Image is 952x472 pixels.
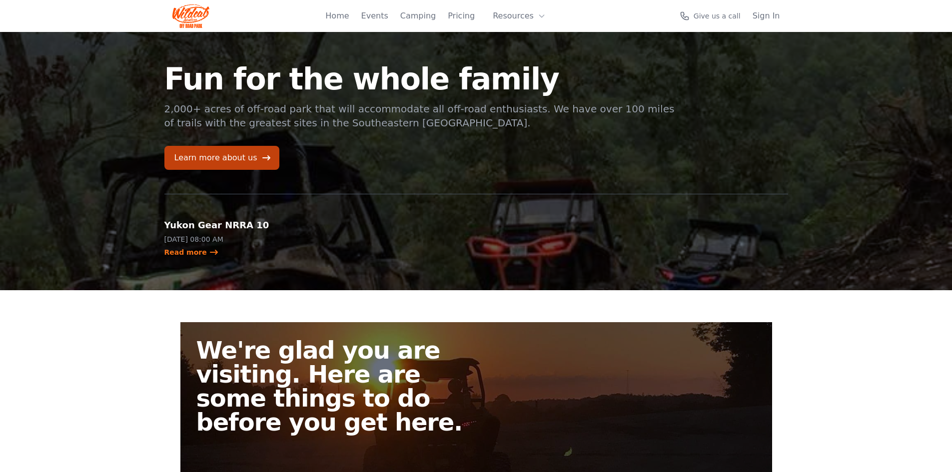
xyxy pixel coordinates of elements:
a: Home [325,10,349,22]
a: Events [361,10,388,22]
button: Resources [487,6,552,26]
a: Pricing [448,10,475,22]
p: 2,000+ acres of off-road park that will accommodate all off-road enthusiasts. We have over 100 mi... [164,102,676,130]
h2: Yukon Gear NRRA 10 [164,218,308,232]
a: Give us a call [680,11,741,21]
img: Wildcat Logo [172,4,210,28]
h2: We're glad you are visiting. Here are some things to do before you get here. [196,338,484,434]
h1: Fun for the whole family [164,64,676,94]
a: Sign In [753,10,780,22]
a: Learn more about us [164,146,279,170]
a: Read more [164,247,219,257]
a: Camping [400,10,436,22]
span: Give us a call [694,11,741,21]
p: [DATE] 08:00 AM [164,234,308,244]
